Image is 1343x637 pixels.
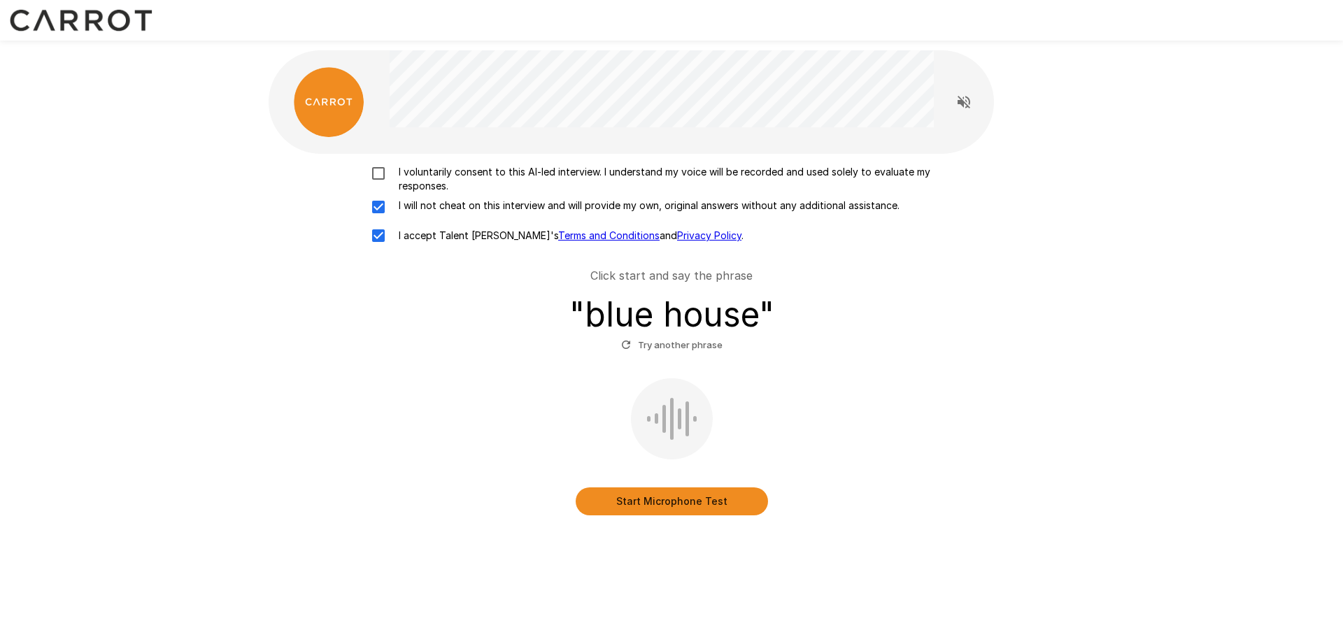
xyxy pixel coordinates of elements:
button: Start Microphone Test [576,487,768,515]
p: I voluntarily consent to this AI-led interview. I understand my voice will be recorded and used s... [393,165,979,193]
h3: " blue house " [569,295,774,334]
img: carrot_logo.png [294,67,364,137]
button: Read questions aloud [950,88,978,116]
p: Click start and say the phrase [590,267,753,284]
p: I will not cheat on this interview and will provide my own, original answers without any addition... [393,199,900,213]
button: Try another phrase [618,334,726,356]
a: Privacy Policy [677,229,741,241]
p: I accept Talent [PERSON_NAME]'s and . [393,229,744,243]
a: Terms and Conditions [558,229,660,241]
